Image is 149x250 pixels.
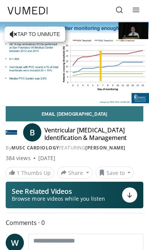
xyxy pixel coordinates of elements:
[6,218,143,228] span: Comments 0
[85,145,125,151] a: [PERSON_NAME]
[38,154,55,162] div: [DATE]
[12,187,105,195] p: See Related Videos
[12,195,105,203] span: Browse more videos while you listen
[11,145,59,151] a: MUSC Cardiology
[6,182,143,208] button: See Related Videos Browse more videos while you listen
[17,169,20,176] span: 1
[6,145,143,151] div: By FEATURING
[6,154,31,162] span: 384 views
[23,123,41,142] a: B
[6,106,143,121] a: Email [DEMOGRAPHIC_DATA]
[44,126,140,142] h4: Ventricular [MEDICAL_DATA] Identification & Management
[57,167,93,179] button: Share
[5,27,65,42] button: Tap to unmute
[6,126,17,138] img: MUSC Cardiology
[96,167,134,179] button: Save to
[6,167,54,179] a: 1 Thumbs Up
[8,7,48,14] img: VuMedi Logo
